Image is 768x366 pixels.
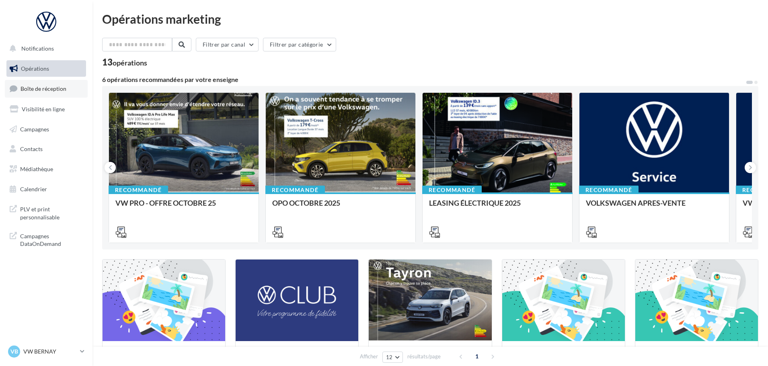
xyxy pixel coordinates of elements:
[407,353,441,360] span: résultats/page
[5,101,88,118] a: Visibilité en ligne
[109,186,168,194] div: Recommandé
[5,181,88,198] a: Calendrier
[20,125,49,132] span: Campagnes
[265,186,325,194] div: Recommandé
[22,106,65,112] span: Visibilité en ligne
[115,199,252,215] div: VW PRO - OFFRE OCTOBRE 25
[5,141,88,157] a: Contacts
[20,231,83,248] span: Campagnes DataOnDemand
[20,186,47,192] span: Calendrier
[196,38,259,51] button: Filtrer par canal
[20,204,83,221] span: PLV et print personnalisable
[20,145,43,152] span: Contacts
[422,186,482,194] div: Recommandé
[386,354,393,360] span: 12
[382,352,403,363] button: 12
[21,85,66,92] span: Boîte de réception
[102,76,745,83] div: 6 opérations recommandées par votre enseigne
[10,348,18,356] span: VB
[5,60,88,77] a: Opérations
[586,199,723,215] div: VOLKSWAGEN APRES-VENTE
[6,344,86,359] a: VB VW BERNAY
[5,227,88,251] a: Campagnes DataOnDemand
[360,353,378,360] span: Afficher
[263,38,336,51] button: Filtrer par catégorie
[5,80,88,97] a: Boîte de réception
[21,45,54,52] span: Notifications
[113,59,147,66] div: opérations
[579,186,639,194] div: Recommandé
[429,199,566,215] div: LEASING ÉLECTRIQUE 2025
[102,58,147,67] div: 13
[23,348,77,356] p: VW BERNAY
[102,13,758,25] div: Opérations marketing
[5,200,88,224] a: PLV et print personnalisable
[5,161,88,178] a: Médiathèque
[21,65,49,72] span: Opérations
[5,121,88,138] a: Campagnes
[272,199,409,215] div: OPO OCTOBRE 2025
[20,166,53,172] span: Médiathèque
[470,350,483,363] span: 1
[5,40,84,57] button: Notifications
